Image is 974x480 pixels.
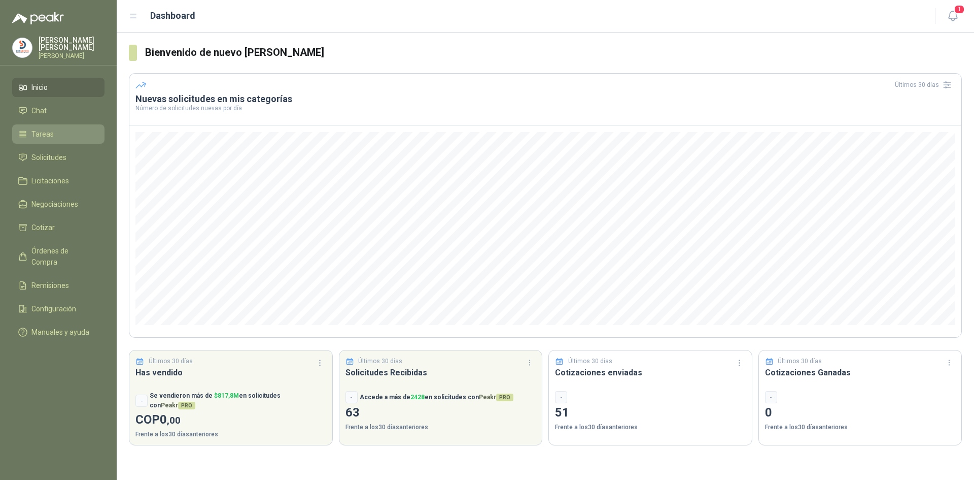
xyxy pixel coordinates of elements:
h3: Solicitudes Recibidas [345,366,536,379]
h1: Dashboard [150,9,195,23]
span: Remisiones [31,280,69,291]
a: Chat [12,101,105,120]
a: Solicitudes [12,148,105,167]
p: Frente a los 30 días anteriores [555,423,746,432]
p: Se vendieron más de en solicitudes con [150,391,326,410]
h3: Bienvenido de nuevo [PERSON_NAME] [145,45,962,60]
span: Órdenes de Compra [31,245,95,268]
a: Licitaciones [12,171,105,190]
a: Órdenes de Compra [12,241,105,272]
span: Cotizar [31,222,55,233]
span: 0 [160,412,181,427]
span: Peakr [479,394,513,401]
h3: Nuevas solicitudes en mis categorías [135,93,955,105]
a: Manuales y ayuda [12,323,105,342]
p: Número de solicitudes nuevas por día [135,105,955,111]
p: Frente a los 30 días anteriores [135,430,326,439]
a: Negociaciones [12,195,105,214]
span: Licitaciones [31,175,69,186]
button: 1 [944,7,962,25]
p: Frente a los 30 días anteriores [765,423,956,432]
p: COP [135,410,326,430]
span: Negociaciones [31,199,78,210]
p: 0 [765,403,956,423]
div: - [555,391,567,403]
p: 51 [555,403,746,423]
a: Configuración [12,299,105,318]
img: Logo peakr [12,12,64,24]
span: PRO [496,394,513,401]
div: - [345,391,358,403]
span: ,00 [167,414,181,426]
div: - [765,391,777,403]
span: Tareas [31,129,54,140]
span: PRO [178,402,195,409]
h3: Cotizaciones Ganadas [765,366,956,379]
span: 1 [954,5,965,14]
div: Últimos 30 días [895,77,955,93]
span: 2428 [410,394,425,401]
p: [PERSON_NAME] [PERSON_NAME] [39,37,105,51]
p: Frente a los 30 días anteriores [345,423,536,432]
a: Cotizar [12,218,105,237]
span: Peakr [161,402,195,409]
p: Últimos 30 días [568,357,612,366]
img: Company Logo [13,38,32,57]
span: Solicitudes [31,152,66,163]
span: Chat [31,105,47,116]
p: 63 [345,403,536,423]
span: Manuales y ayuda [31,327,89,338]
span: Configuración [31,303,76,314]
h3: Cotizaciones enviadas [555,366,746,379]
a: Inicio [12,78,105,97]
span: Inicio [31,82,48,93]
a: Remisiones [12,276,105,295]
a: Tareas [12,124,105,144]
p: Últimos 30 días [358,357,402,366]
p: Últimos 30 días [778,357,822,366]
p: Accede a más de en solicitudes con [360,393,513,402]
div: - [135,395,148,407]
p: Últimos 30 días [149,357,193,366]
span: $ 817,8M [214,392,239,399]
h3: Has vendido [135,366,326,379]
p: [PERSON_NAME] [39,53,105,59]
